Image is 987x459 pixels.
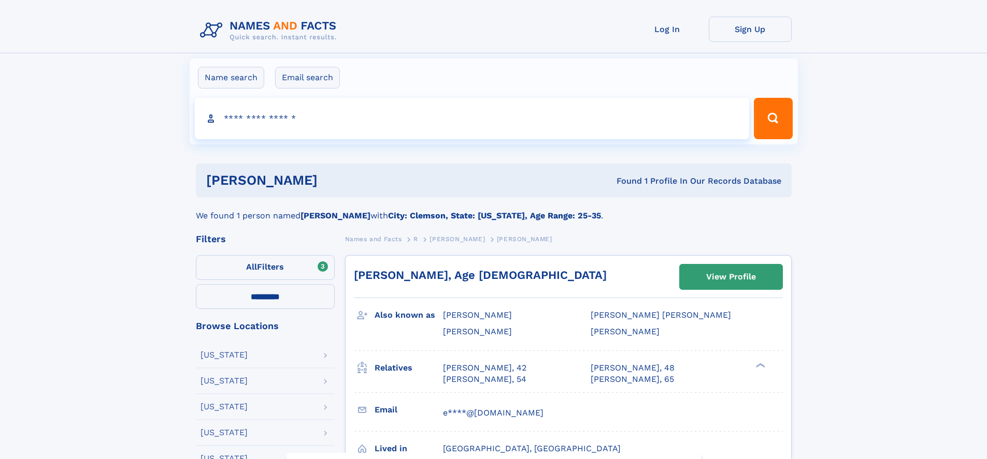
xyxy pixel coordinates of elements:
[196,234,335,244] div: Filters
[375,359,443,377] h3: Relatives
[443,374,526,385] a: [PERSON_NAME], 54
[591,374,674,385] a: [PERSON_NAME], 65
[443,327,512,336] span: [PERSON_NAME]
[201,351,248,359] div: [US_STATE]
[443,443,621,453] span: [GEOGRAPHIC_DATA], [GEOGRAPHIC_DATA]
[591,310,731,320] span: [PERSON_NAME] [PERSON_NAME]
[591,362,675,374] a: [PERSON_NAME], 48
[196,321,335,331] div: Browse Locations
[430,232,485,245] a: [PERSON_NAME]
[626,17,709,42] a: Log In
[301,211,370,220] b: [PERSON_NAME]
[246,262,257,272] span: All
[680,264,782,289] a: View Profile
[201,403,248,411] div: [US_STATE]
[754,98,792,139] button: Search Button
[196,197,792,222] div: We found 1 person named with .
[196,255,335,280] label: Filters
[375,306,443,324] h3: Also known as
[467,175,781,187] div: Found 1 Profile In Our Records Database
[497,235,552,243] span: [PERSON_NAME]
[709,17,792,42] a: Sign Up
[443,310,512,320] span: [PERSON_NAME]
[201,428,248,437] div: [US_STATE]
[753,362,766,368] div: ❯
[413,232,418,245] a: R
[275,67,340,88] label: Email search
[375,440,443,457] h3: Lived in
[443,362,526,374] a: [PERSON_NAME], 42
[201,377,248,385] div: [US_STATE]
[413,235,418,243] span: R
[388,211,601,220] b: City: Clemson, State: [US_STATE], Age Range: 25-35
[196,17,345,45] img: Logo Names and Facts
[206,174,467,187] h1: [PERSON_NAME]
[195,98,750,139] input: search input
[354,269,607,282] a: [PERSON_NAME], Age [DEMOGRAPHIC_DATA]
[591,327,660,336] span: [PERSON_NAME]
[430,235,485,243] span: [PERSON_NAME]
[706,265,756,289] div: View Profile
[375,401,443,419] h3: Email
[345,232,402,245] a: Names and Facts
[198,67,264,88] label: Name search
